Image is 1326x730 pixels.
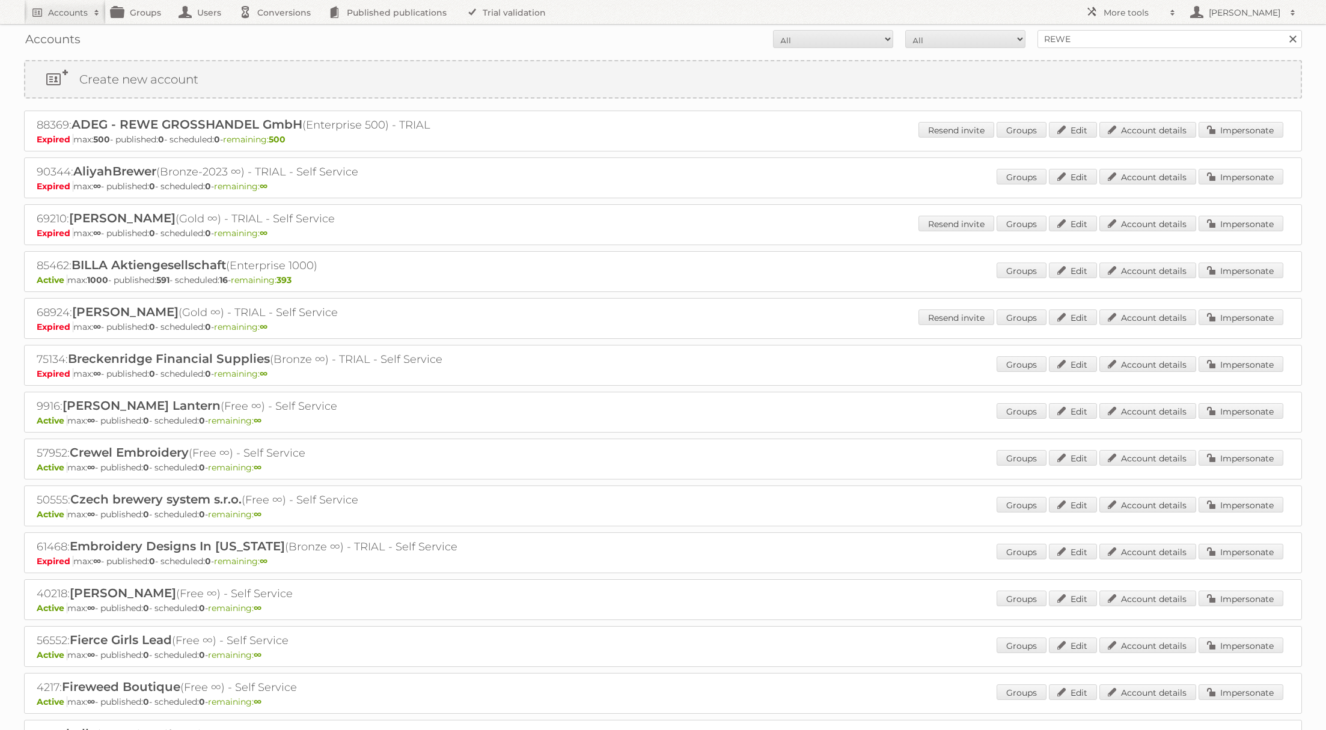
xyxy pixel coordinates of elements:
[143,509,149,520] strong: 0
[997,263,1046,278] a: Groups
[87,275,108,285] strong: 1000
[37,275,67,285] span: Active
[1049,497,1097,513] a: Edit
[254,603,261,613] strong: ∞
[37,228,1289,239] p: max: - published: - scheduled: -
[1099,122,1196,138] a: Account details
[254,649,261,660] strong: ∞
[37,321,73,332] span: Expired
[997,169,1046,184] a: Groups
[260,181,267,192] strong: ∞
[87,509,95,520] strong: ∞
[37,211,457,227] h2: 69210: (Gold ∞) - TRIAL - Self Service
[37,321,1289,332] p: max: - published: - scheduled: -
[205,181,211,192] strong: 0
[37,586,457,601] h2: 40218: (Free ∞) - Self Service
[199,603,205,613] strong: 0
[208,649,261,660] span: remaining:
[68,351,270,366] span: Breckenridge Financial Supplies
[37,415,67,426] span: Active
[997,637,1046,653] a: Groups
[37,492,457,508] h2: 50555: (Free ∞) - Self Service
[37,258,457,273] h2: 85462: (Enterprise 1000)
[93,321,101,332] strong: ∞
[997,544,1046,559] a: Groups
[73,164,156,178] span: AliyahBrewer
[205,368,211,379] strong: 0
[37,680,457,695] h2: 4217: (Free ∞) - Self Service
[1049,309,1097,325] a: Edit
[37,117,457,133] h2: 88369: (Enterprise 500) - TRIAL
[1049,356,1097,372] a: Edit
[37,556,73,567] span: Expired
[37,603,67,613] span: Active
[87,696,95,707] strong: ∞
[260,228,267,239] strong: ∞
[1199,497,1283,513] a: Impersonate
[70,633,172,647] span: Fierce Girls Lead
[997,684,1046,700] a: Groups
[37,368,1289,379] p: max: - published: - scheduled: -
[1099,450,1196,466] a: Account details
[1199,684,1283,700] a: Impersonate
[1049,169,1097,184] a: Edit
[37,556,1289,567] p: max: - published: - scheduled: -
[87,649,95,660] strong: ∞
[1049,684,1097,700] a: Edit
[72,258,226,272] span: BILLA Aktiengesellschaft
[62,680,180,694] span: Fireweed Boutique
[199,509,205,520] strong: 0
[214,181,267,192] span: remaining:
[63,398,221,413] span: [PERSON_NAME] Lantern
[149,368,155,379] strong: 0
[208,415,261,426] span: remaining:
[72,305,179,319] span: [PERSON_NAME]
[93,556,101,567] strong: ∞
[1049,591,1097,606] a: Edit
[1049,637,1097,653] a: Edit
[1099,403,1196,419] a: Account details
[1199,637,1283,653] a: Impersonate
[37,398,457,414] h2: 9916: (Free ∞) - Self Service
[260,321,267,332] strong: ∞
[269,134,286,145] strong: 500
[158,134,164,145] strong: 0
[37,603,1289,613] p: max: - published: - scheduled: -
[37,696,67,707] span: Active
[1099,684,1196,700] a: Account details
[143,603,149,613] strong: 0
[1199,216,1283,231] a: Impersonate
[1199,122,1283,138] a: Impersonate
[223,134,286,145] span: remaining:
[37,445,457,461] h2: 57952: (Free ∞) - Self Service
[143,462,149,473] strong: 0
[1099,309,1196,325] a: Account details
[149,321,155,332] strong: 0
[37,305,457,320] h2: 68924: (Gold ∞) - TRIAL - Self Service
[1199,263,1283,278] a: Impersonate
[997,591,1046,606] a: Groups
[997,356,1046,372] a: Groups
[93,181,101,192] strong: ∞
[260,556,267,567] strong: ∞
[1049,122,1097,138] a: Edit
[1049,263,1097,278] a: Edit
[918,309,994,325] a: Resend invite
[48,7,88,19] h2: Accounts
[1099,591,1196,606] a: Account details
[1199,356,1283,372] a: Impersonate
[70,445,189,460] span: Crewel Embroidery
[37,134,1289,145] p: max: - published: - scheduled: -
[1199,403,1283,419] a: Impersonate
[997,216,1046,231] a: Groups
[997,403,1046,419] a: Groups
[149,556,155,567] strong: 0
[72,117,302,132] span: ADEG - REWE GROSSHANDEL GmbH
[199,462,205,473] strong: 0
[1099,263,1196,278] a: Account details
[37,275,1289,285] p: max: - published: - scheduled: -
[1099,544,1196,559] a: Account details
[1099,216,1196,231] a: Account details
[70,586,176,600] span: [PERSON_NAME]
[69,211,176,225] span: [PERSON_NAME]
